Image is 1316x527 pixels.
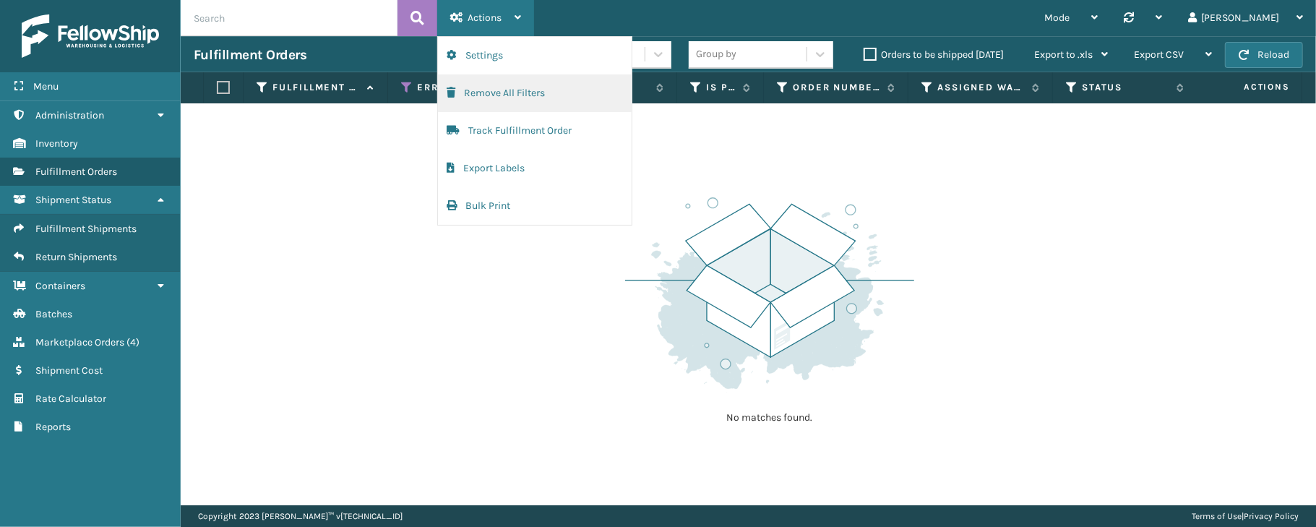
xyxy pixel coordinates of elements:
[35,194,111,206] span: Shipment Status
[35,364,103,377] span: Shipment Cost
[35,223,137,235] span: Fulfillment Shipments
[35,280,85,292] span: Containers
[1198,75,1299,99] span: Actions
[438,74,632,112] button: Remove All Filters
[1192,511,1242,521] a: Terms of Use
[35,393,106,405] span: Rate Calculator
[198,505,403,527] p: Copyright 2023 [PERSON_NAME]™ v [TECHNICAL_ID]
[417,81,504,94] label: Error
[35,336,124,348] span: Marketplace Orders
[696,47,736,62] div: Group by
[35,109,104,121] span: Administration
[35,137,78,150] span: Inventory
[438,187,632,225] button: Bulk Print
[35,251,117,263] span: Return Shipments
[468,12,502,24] span: Actions
[22,14,159,58] img: logo
[35,166,117,178] span: Fulfillment Orders
[793,81,880,94] label: Order Number
[1034,48,1093,61] span: Export to .xls
[33,80,59,93] span: Menu
[937,81,1025,94] label: Assigned Warehouse
[864,48,1004,61] label: Orders to be shipped [DATE]
[126,336,139,348] span: ( 4 )
[1044,12,1070,24] span: Mode
[1192,505,1299,527] div: |
[194,46,306,64] h3: Fulfillment Orders
[1134,48,1184,61] span: Export CSV
[438,112,632,150] button: Track Fulfillment Order
[438,37,632,74] button: Settings
[1244,511,1299,521] a: Privacy Policy
[35,421,71,433] span: Reports
[35,308,72,320] span: Batches
[1082,81,1169,94] label: Status
[706,81,736,94] label: Is Prime
[438,150,632,187] button: Export Labels
[272,81,360,94] label: Fulfillment Order Id
[1225,42,1303,68] button: Reload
